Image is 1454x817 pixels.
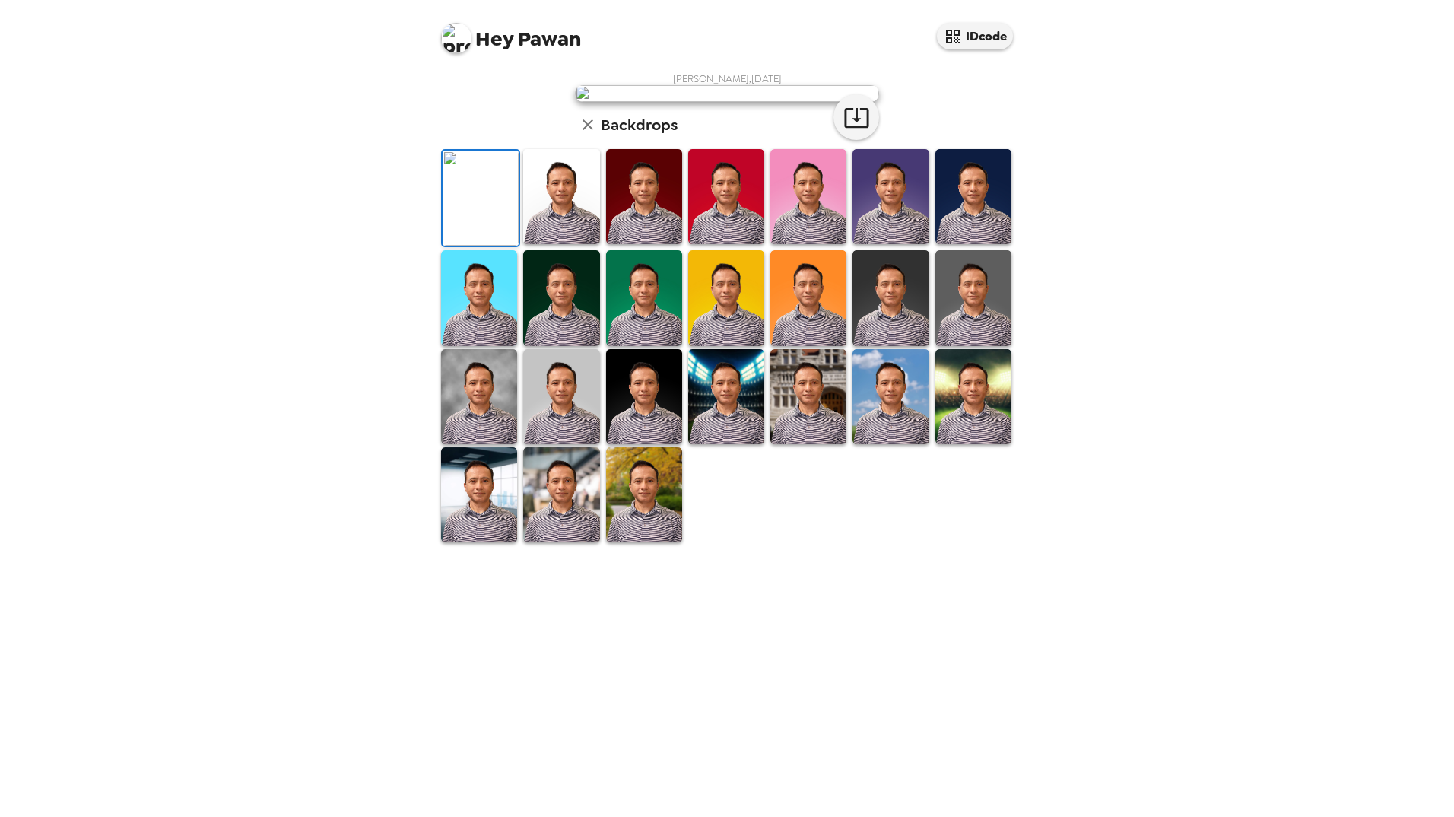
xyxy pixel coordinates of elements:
button: IDcode [937,23,1013,49]
img: Original [443,151,519,246]
span: Hey [475,25,513,52]
img: user [575,85,879,102]
h6: Backdrops [601,113,678,137]
span: [PERSON_NAME] , [DATE] [673,72,782,85]
img: profile pic [441,23,471,53]
span: Pawan [441,15,581,49]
